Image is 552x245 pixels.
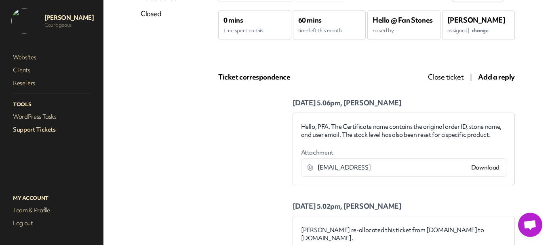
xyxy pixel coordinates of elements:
[11,99,92,109] p: Tools
[11,65,92,76] a: Clients
[301,123,507,139] p: Hello, PFA. The Certificate name contains the original order ID, stone name, and user email. The ...
[141,9,176,19] a: Closed
[472,27,489,34] span: change
[373,16,433,25] span: Hello @ Fan Stones
[11,77,92,89] a: Resellers
[298,27,342,34] span: time left this month
[107,153,141,188] img: Hibernian FC
[11,111,92,122] a: WordPress Tasks
[218,73,291,82] span: Ticket correspondence
[11,205,92,216] a: Team & Profile
[11,124,92,135] a: Support Tickets
[3,83,20,89] span: From:
[3,89,18,96] b: Sent:
[3,96,12,102] b: To:
[478,73,515,82] span: Add a reply
[301,226,507,242] div: [PERSON_NAME] re-allocated this ticket from [DOMAIN_NAME] to [DOMAIN_NAME].
[3,83,176,109] span: Fanstones - HIBS <[EMAIL_ADDRESS][DOMAIN_NAME]> [DATE] 11:54 Hello @ Fan Stones <[EMAIL_ADDRESS][...
[44,14,94,22] p: [PERSON_NAME]
[10,124,200,145] span: This email originated from outside of the organisation. Do not click links or open attachments un...
[428,73,464,82] span: Close ticket
[11,52,92,63] a: Websites
[471,163,499,171] a: Download
[518,213,542,237] a: Open chat
[11,193,92,203] p: My Account
[468,27,469,34] span: |
[44,22,94,28] p: Courageous
[223,27,263,34] span: time spent on this
[447,27,489,34] span: assigned
[3,3,91,10] span: New cert please - One is blank
[3,102,27,109] b: Subject:
[470,73,472,82] span: |
[293,98,515,108] p: [DATE] 5.06pm, [PERSON_NAME]
[223,16,243,25] span: 0 mins
[23,210,129,223] span: New Order: #80011
[3,61,52,73] span: Regards, [PERSON_NAME]
[5,124,25,131] span: NOTE:
[447,16,506,25] span: [PERSON_NAME]
[373,27,394,34] span: raised by
[11,218,92,229] a: Log out
[3,18,192,46] span: [PERSON_NAME] - This is the second time this week someone buying Multiple stones has had a Blank ...
[301,149,507,157] dt: Attachment
[298,16,322,25] span: 60 mins
[318,163,371,172] span: [EMAIL_ADDRESS]
[293,201,515,211] p: [DATE] 5.02pm, [PERSON_NAME]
